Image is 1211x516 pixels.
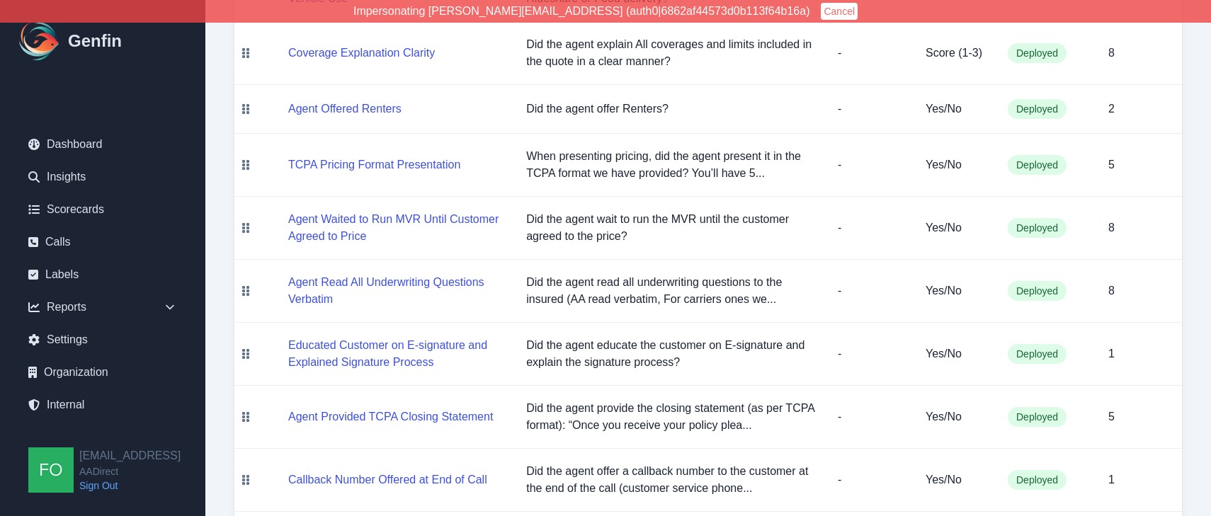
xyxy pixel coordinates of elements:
p: Did the agent wait to run the MVR until the customer agreed to the price? [526,211,815,245]
span: Deployed [1008,155,1067,175]
span: Deployed [1008,99,1067,119]
a: Calls [17,228,188,256]
span: Deployed [1008,43,1067,63]
span: 1 [1108,348,1115,360]
span: Deployed [1008,344,1067,364]
a: Internal [17,391,188,419]
a: Agent Waited to Run MVR Until Customer Agreed to Price [288,230,504,242]
h1: Genfin [68,30,122,52]
button: Callback Number Offered at End of Call [288,471,487,488]
a: Agent Provided TCPA Closing Statement [288,411,493,423]
a: Scorecards [17,195,188,224]
a: Callback Number Offered at End of Call [288,474,487,486]
button: Coverage Explanation Clarity [288,45,435,62]
p: Did the agent educate the customer on E-signature and explain the signature process? [526,337,815,371]
button: Agent Waited to Run MVR Until Customer Agreed to Price [288,211,504,245]
h5: Yes/No [926,219,985,236]
span: 2 [1108,103,1115,115]
a: Labels [17,260,188,289]
p: - [838,101,900,117]
span: Deployed [1008,281,1067,301]
a: Coverage Explanation Clarity [288,47,435,59]
a: Agent Read All Underwriting Questions Verbatim [288,293,504,305]
p: - [838,45,900,62]
p: - [838,345,900,362]
span: Deployed [1008,470,1067,490]
button: Educated Customer on E-signature and Explained Signature Process [288,337,504,371]
a: Sign Out [79,478,181,493]
span: 5 [1108,411,1115,423]
span: 8 [1108,47,1115,59]
button: Agent Offered Renters [288,101,402,117]
a: Agent Offered Renters [288,103,402,115]
p: When presenting pricing, did the agent present it in the TCPA format we have provided? You’ll hav... [526,148,815,182]
button: Agent Provided TCPA Closing Statement [288,408,493,425]
p: - [838,156,900,173]
img: Logo [17,18,62,64]
a: Insights [17,163,188,191]
p: Did the agent offer a callback number to the customer at the end of the call (customer service ph... [526,463,815,497]
span: Deployed [1008,218,1067,238]
h5: Yes/No [926,408,985,425]
a: Dashboard [17,130,188,159]
span: 8 [1108,222,1115,234]
h2: [EMAIL_ADDRESS] [79,447,181,464]
a: Educated Customer on E-signature and Explained Signature Process [288,356,504,368]
button: Agent Read All Underwriting Questions Verbatim [288,274,504,308]
h5: Yes/No [926,345,985,362]
span: 5 [1108,159,1115,171]
a: Organization [17,358,188,386]
p: Did the agent provide the closing statement (as per TCPA format): “Once you receive your policy p... [526,400,815,434]
span: ( 1 - 3 ) [955,47,982,59]
p: - [838,408,900,425]
h5: Yes/No [926,156,985,173]
p: Did the agent offer Renters? [526,101,815,117]
p: - [838,219,900,236]
button: TCPA Pricing Format Presentation [288,156,460,173]
p: - [838,282,900,299]
p: Did the agent read all underwriting questions to the insured (AA read verbatim, For carriers ones... [526,274,815,308]
span: 8 [1108,285,1115,297]
h5: Yes/No [926,471,985,488]
img: founders@genfin.ai [28,447,74,493]
p: Did the agent explain All coverages and limits included in the quote in a clear manner? [526,36,815,70]
a: TCPA Pricing Format Presentation [288,159,460,171]
a: Settings [17,326,188,354]
span: 1 [1108,474,1115,486]
p: - [838,471,900,488]
span: Deployed [1008,407,1067,427]
h5: Yes/No [926,101,985,117]
span: AADirect [79,464,181,478]
h5: Yes/No [926,282,985,299]
h5: Score [926,45,985,62]
div: Reports [17,293,188,321]
button: Cancel [821,3,858,20]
